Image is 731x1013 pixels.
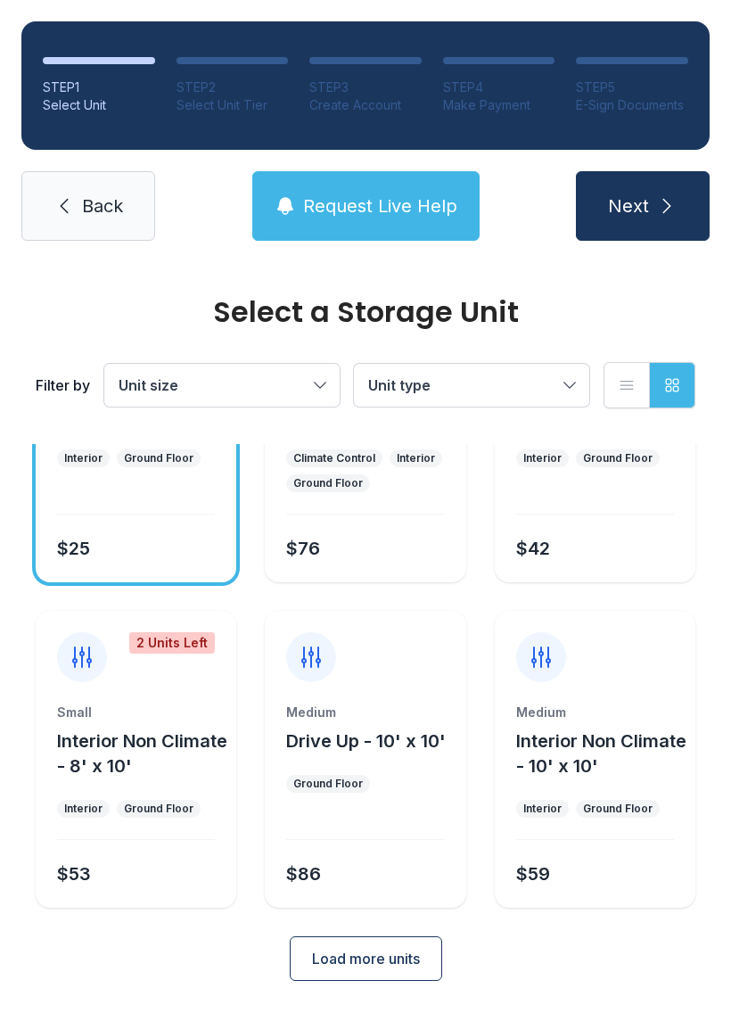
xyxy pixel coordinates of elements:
[516,861,550,886] div: $59
[608,194,649,218] span: Next
[312,948,420,969] span: Load more units
[82,194,123,218] span: Back
[124,802,193,816] div: Ground Floor
[303,194,457,218] span: Request Live Help
[104,364,340,407] button: Unit size
[516,729,688,778] button: Interior Non Climate - 10' x 10'
[177,96,289,114] div: Select Unit Tier
[576,96,688,114] div: E-Sign Documents
[583,451,653,465] div: Ground Floor
[57,730,227,777] span: Interior Non Climate - 8' x 10'
[119,376,178,394] span: Unit size
[516,536,550,561] div: $42
[397,451,435,465] div: Interior
[286,861,321,886] div: $86
[368,376,431,394] span: Unit type
[286,536,320,561] div: $76
[36,375,90,396] div: Filter by
[516,730,686,777] span: Interior Non Climate - 10' x 10'
[583,802,653,816] div: Ground Floor
[57,729,229,778] button: Interior Non Climate - 8' x 10'
[286,730,446,752] span: Drive Up - 10' x 10'
[443,96,555,114] div: Make Payment
[57,861,91,886] div: $53
[523,802,562,816] div: Interior
[124,451,193,465] div: Ground Floor
[57,704,215,721] div: Small
[43,96,155,114] div: Select Unit
[286,729,446,754] button: Drive Up - 10' x 10'
[293,451,375,465] div: Climate Control
[36,298,695,326] div: Select a Storage Unit
[354,364,589,407] button: Unit type
[293,777,363,791] div: Ground Floor
[516,704,674,721] div: Medium
[523,451,562,465] div: Interior
[286,704,444,721] div: Medium
[64,451,103,465] div: Interior
[576,78,688,96] div: STEP 5
[129,632,215,654] div: 2 Units Left
[43,78,155,96] div: STEP 1
[64,802,103,816] div: Interior
[177,78,289,96] div: STEP 2
[443,78,555,96] div: STEP 4
[57,536,90,561] div: $25
[309,96,422,114] div: Create Account
[293,476,363,490] div: Ground Floor
[309,78,422,96] div: STEP 3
